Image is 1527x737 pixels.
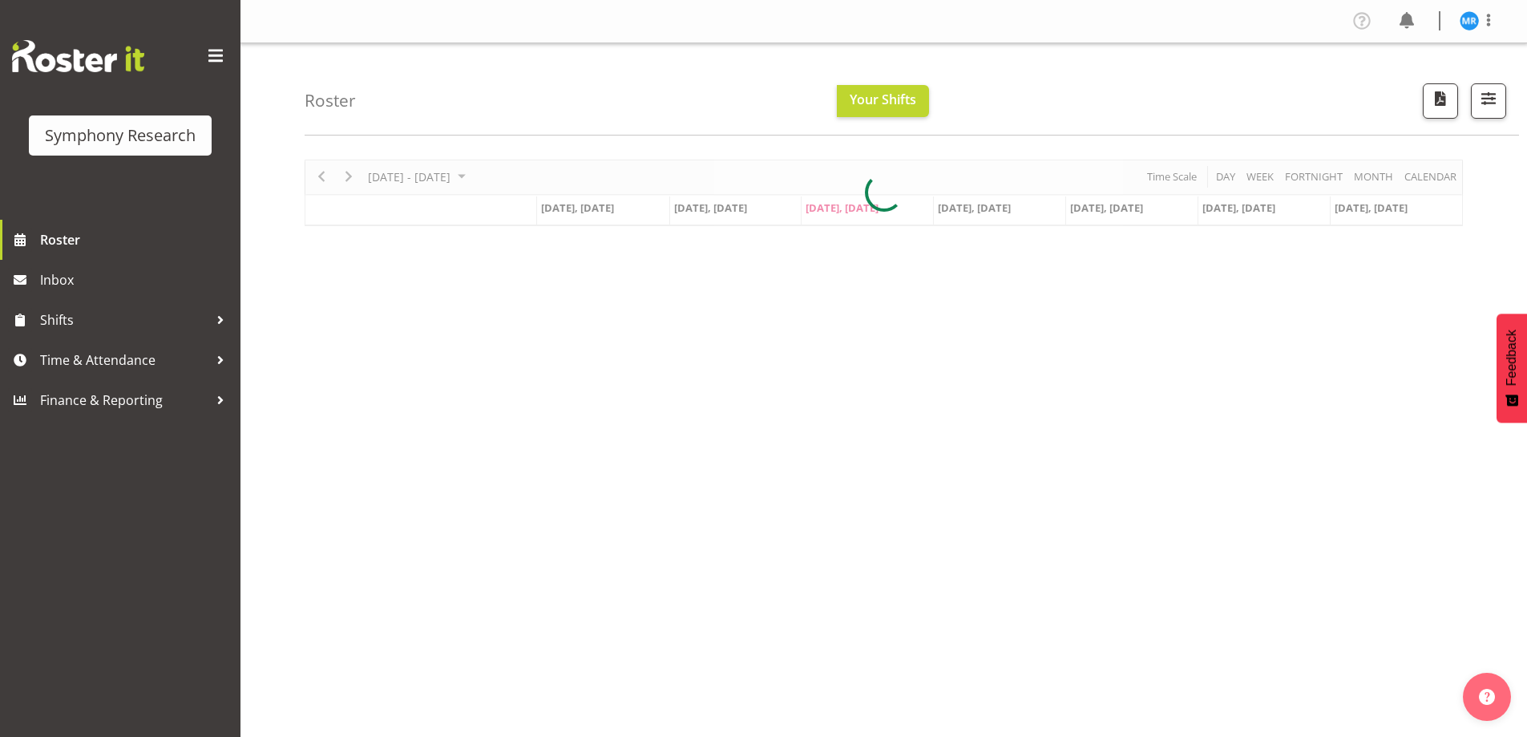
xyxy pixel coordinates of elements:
[1460,11,1479,30] img: michael-robinson11856.jpg
[1423,83,1458,119] button: Download a PDF of the roster according to the set date range.
[1479,689,1495,705] img: help-xxl-2.png
[45,124,196,148] div: Symphony Research
[40,348,208,372] span: Time & Attendance
[305,91,356,110] h4: Roster
[40,228,232,252] span: Roster
[40,268,232,292] span: Inbox
[1471,83,1506,119] button: Filter Shifts
[837,85,929,117] button: Your Shifts
[40,308,208,332] span: Shifts
[1497,314,1527,423] button: Feedback - Show survey
[850,91,916,108] span: Your Shifts
[12,40,144,72] img: Rosterit website logo
[1505,330,1519,386] span: Feedback
[40,388,208,412] span: Finance & Reporting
